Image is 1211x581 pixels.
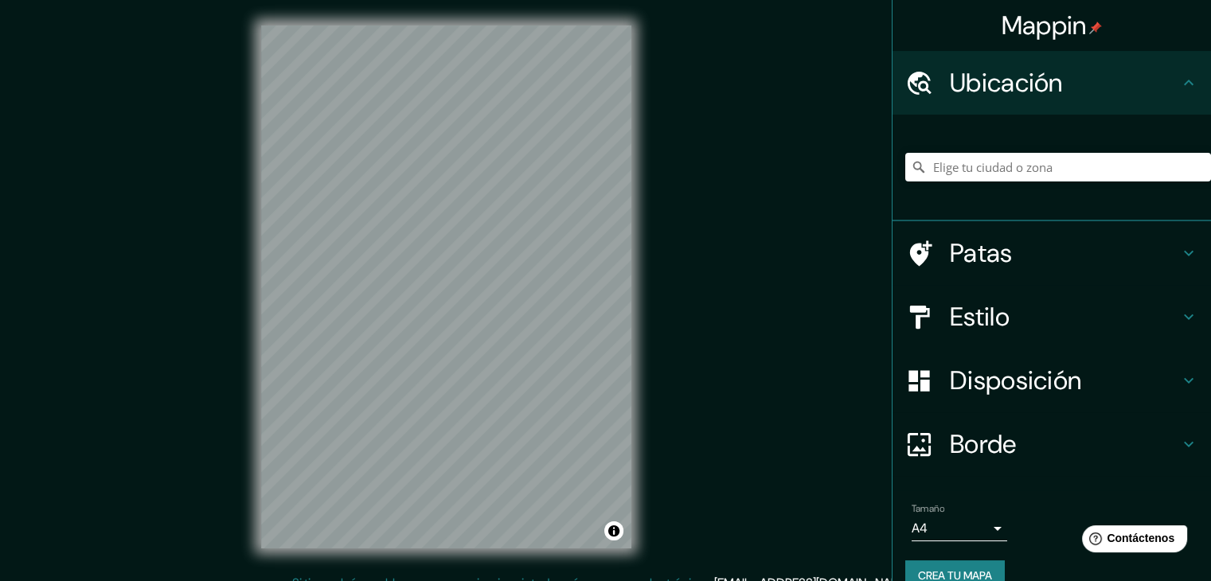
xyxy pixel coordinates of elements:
div: Patas [893,221,1211,285]
div: Estilo [893,285,1211,349]
img: pin-icon.png [1089,21,1102,34]
iframe: Lanzador de widgets de ayuda [1069,519,1193,563]
div: Borde [893,412,1211,476]
font: Tamaño [912,502,944,515]
input: Elige tu ciudad o zona [905,153,1211,181]
font: Disposición [950,364,1081,397]
font: Estilo [950,300,1010,333]
font: Patas [950,236,1013,270]
div: Disposición [893,349,1211,412]
font: A4 [912,520,928,536]
button: Activar o desactivar atribución [604,521,623,540]
canvas: Mapa [261,25,631,548]
div: A4 [912,516,1007,541]
div: Ubicación [893,51,1211,115]
font: Borde [950,427,1017,461]
font: Mappin [1002,9,1087,42]
font: Ubicación [950,66,1063,99]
